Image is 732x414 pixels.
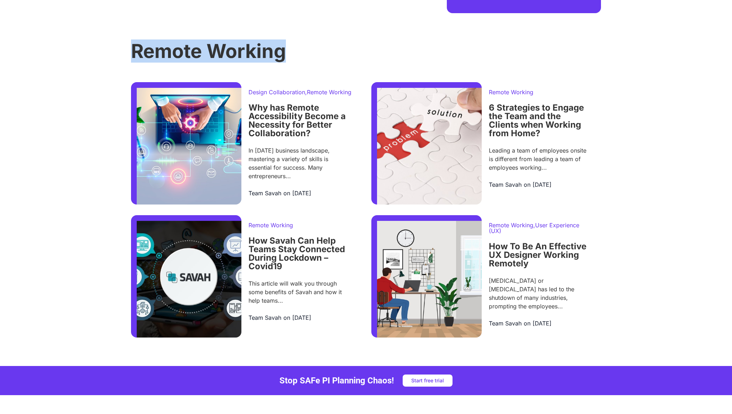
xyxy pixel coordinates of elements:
p: , [249,89,352,95]
a: [DATE] [533,180,551,189]
h4: Stop SAFe PI Planning Chaos! [279,376,394,385]
a: Remote Working [489,89,533,96]
a: Team Savah [489,180,522,189]
a: [DATE] [292,189,311,197]
a: Remote Working [489,222,533,229]
div: In [DATE] business landscape, mastering a variety of skills is essential for success. Many entrep... [249,146,352,180]
a: Remote Working [307,89,351,96]
a: Team Savah [249,189,281,197]
h3: Remote Working [131,42,601,61]
a: Why has Remote Accessibility Become a Necessity for Better Collaboration? [249,102,346,138]
time: [DATE] [292,190,311,197]
div: Leading a team of employees onsite is different from leading a team of employees working... [489,146,592,172]
div: This article will walk you through some benefits of Savah and how it help teams... [249,279,352,305]
iframe: Chat Widget [696,380,732,414]
span: on [524,180,530,189]
span: on [524,319,530,328]
span: on [283,313,290,322]
span: Start free trial [411,378,444,383]
time: [DATE] [292,314,311,321]
a: Team Savah [489,319,522,328]
a: How Savah Can Help Teams Stay Connected During Lockdown – Covid19 [249,235,345,271]
a: Remote Working [249,222,293,229]
a: Start free trial [403,375,453,387]
time: [DATE] [533,320,551,327]
img: Best Remote Working UX Designer [377,221,482,338]
a: [DATE] [533,319,551,328]
a: 6 Strategies to Engage the Team and the Clients when Working from Home? [489,102,584,138]
img: Remote Accessibility savahapp [137,88,241,205]
a: Design Collaboration [249,89,305,96]
p: , [489,222,592,234]
a: Team Savah [249,313,281,322]
a: User Experience (UX) [489,222,579,234]
img: Best Savah Features [137,221,241,338]
time: [DATE] [533,181,551,188]
a: [DATE] [292,313,311,322]
a: How To Be An Effective UX Designer Working Remotely [489,241,586,269]
div: [MEDICAL_DATA] or [MEDICAL_DATA] has led to the shutdown of many industries, prompting the employ... [489,276,592,310]
span: on [283,189,290,197]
